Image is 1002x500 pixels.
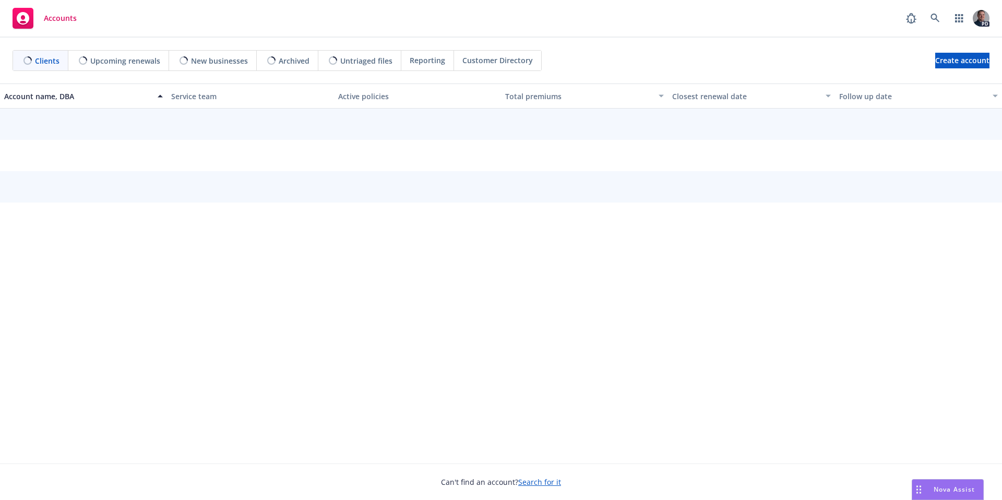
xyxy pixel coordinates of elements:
[44,14,77,22] span: Accounts
[191,55,248,66] span: New businesses
[340,55,392,66] span: Untriaged files
[901,8,922,29] a: Report a Bug
[338,91,497,102] div: Active policies
[925,8,946,29] a: Search
[949,8,970,29] a: Switch app
[912,479,984,500] button: Nova Assist
[8,4,81,33] a: Accounts
[4,91,151,102] div: Account name, DBA
[912,480,925,499] div: Drag to move
[672,91,819,102] div: Closest renewal date
[279,55,309,66] span: Archived
[501,84,668,109] button: Total premiums
[668,84,835,109] button: Closest renewal date
[934,485,975,494] span: Nova Assist
[171,91,330,102] div: Service team
[167,84,334,109] button: Service team
[90,55,160,66] span: Upcoming renewals
[518,477,561,487] a: Search for it
[935,51,989,70] span: Create account
[441,477,561,487] span: Can't find an account?
[839,91,986,102] div: Follow up date
[835,84,1002,109] button: Follow up date
[462,55,533,66] span: Customer Directory
[935,53,989,68] a: Create account
[35,55,59,66] span: Clients
[410,55,445,66] span: Reporting
[334,84,501,109] button: Active policies
[505,91,652,102] div: Total premiums
[973,10,989,27] img: photo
